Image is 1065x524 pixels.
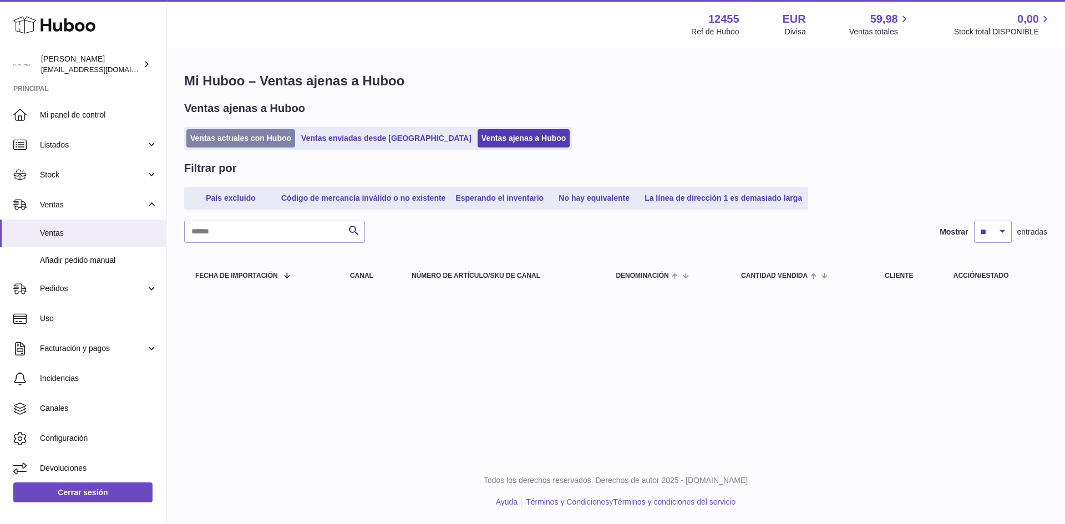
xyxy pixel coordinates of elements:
[783,12,806,27] strong: EUR
[41,65,163,74] span: [EMAIL_ADDRESS][DOMAIN_NAME]
[870,12,898,27] span: 59,98
[550,189,638,207] a: No hay equivalente
[41,54,141,75] div: [PERSON_NAME]
[40,140,146,150] span: Listados
[849,12,911,37] a: 59,98 Ventas totales
[526,497,609,506] a: Términos y Condiciones
[350,272,389,279] div: Canal
[13,56,30,73] img: pedidos@glowrias.com
[1017,12,1039,27] span: 0,00
[849,27,911,37] span: Ventas totales
[186,129,295,147] a: Ventas actuales con Huboo
[40,463,158,474] span: Devoluciones
[613,497,736,506] a: Términos y condiciones del servicio
[478,129,570,147] a: Ventas ajenas a Huboo
[641,189,806,207] a: La línea de dirección 1 es demasiado larga
[175,475,1056,486] p: Todos los derechos reservados. Derechos de autor 2025 - [DOMAIN_NAME]
[40,283,146,294] span: Pedidos
[940,227,968,237] label: Mostrar
[184,101,305,116] h2: Ventas ajenas a Huboo
[184,72,1047,90] h1: Mi Huboo – Ventas ajenas a Huboo
[195,272,278,279] span: Fecha de importación
[522,497,736,507] li: y
[785,27,806,37] div: Divisa
[277,189,449,207] a: Código de mercancía inválido o no existente
[741,272,808,279] span: Cantidad vendida
[496,497,518,506] a: Ayuda
[40,403,158,414] span: Canales
[40,433,158,444] span: Configuración
[186,189,275,207] a: País excluido
[616,272,668,279] span: Denominación
[40,228,158,238] span: Ventas
[954,27,1052,37] span: Stock total DISPONIBLE
[885,272,931,279] div: Cliente
[184,161,236,176] h2: Filtrar por
[40,343,146,354] span: Facturación y pagos
[954,12,1052,37] a: 0,00 Stock total DISPONIBLE
[1017,227,1047,237] span: entradas
[40,200,146,210] span: Ventas
[40,255,158,266] span: Añadir pedido manual
[708,12,739,27] strong: 12455
[412,272,594,279] div: Número de artículo/SKU de canal
[40,373,158,384] span: Incidencias
[13,482,153,502] a: Cerrar sesión
[954,272,1036,279] div: Acción/Estado
[297,129,475,147] a: Ventas enviadas desde [GEOGRAPHIC_DATA]
[452,189,547,207] a: Esperando el inventario
[40,110,158,120] span: Mi panel de control
[40,170,146,180] span: Stock
[691,27,739,37] div: Ref de Huboo
[40,313,158,324] span: Uso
